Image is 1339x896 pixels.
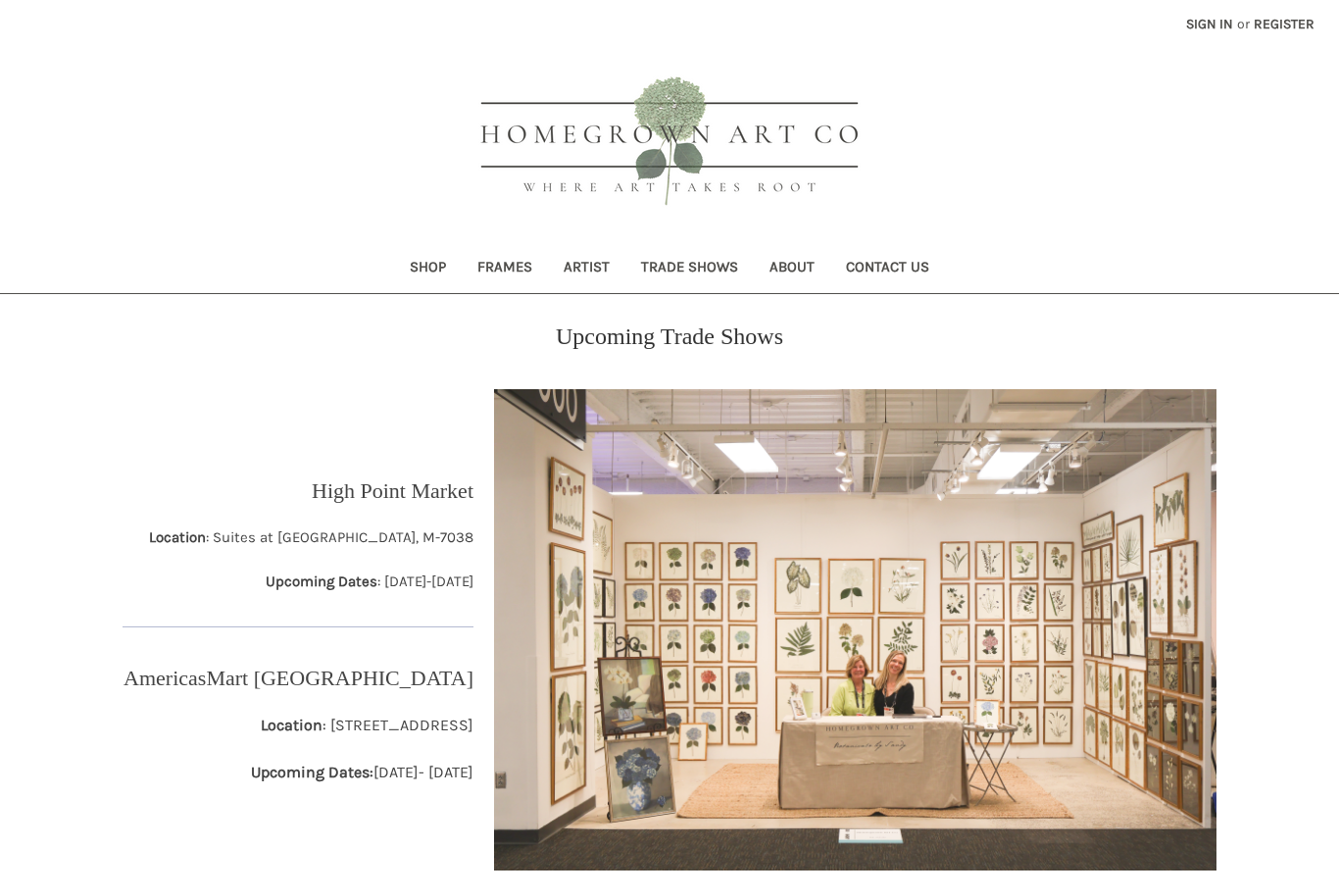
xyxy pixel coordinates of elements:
a: Contact Us [830,245,945,293]
p: : [DATE]-[DATE] [149,571,473,593]
strong: Location [149,528,206,546]
p: [DATE]- [DATE] [251,761,473,784]
strong: Upcoming Dates [266,572,377,590]
strong: Upcoming Dates: [251,763,373,781]
p: : Suites at [GEOGRAPHIC_DATA], M-7038 [149,526,473,549]
p: AmericasMart [GEOGRAPHIC_DATA] [124,662,473,694]
a: Trade Shows [625,245,754,293]
a: Shop [394,245,462,293]
p: High Point Market [312,474,473,507]
span: or [1235,14,1252,34]
strong: Location [261,716,322,734]
img: HOMEGROWN ART CO [449,55,890,231]
a: Frames [462,245,548,293]
p: Upcoming Trade Shows [556,319,783,354]
a: Artist [548,245,625,293]
p: : [STREET_ADDRESS] [251,714,473,737]
a: About [754,245,830,293]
